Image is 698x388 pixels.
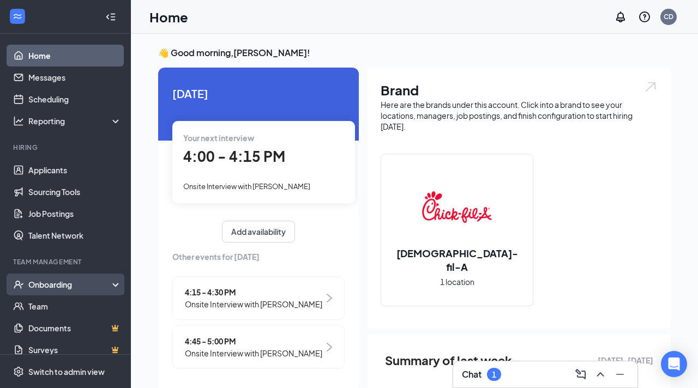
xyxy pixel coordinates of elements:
[28,295,122,317] a: Team
[422,172,492,242] img: Chick-fil-A
[594,368,607,381] svg: ChevronUp
[381,81,658,99] h1: Brand
[28,203,122,225] a: Job Postings
[105,11,116,22] svg: Collapse
[158,47,671,59] h3: 👋 Good morning, [PERSON_NAME] !
[28,279,112,290] div: Onboarding
[661,351,687,377] div: Open Intercom Messenger
[172,251,345,263] span: Other events for [DATE]
[381,99,658,132] div: Here are the brands under this account. Click into a brand to see your locations, managers, job p...
[664,12,673,21] div: CD
[28,45,122,66] a: Home
[598,354,653,366] span: [DATE] - [DATE]
[611,366,629,383] button: Minimize
[28,181,122,203] a: Sourcing Tools
[643,81,658,93] img: open.6027fd2a22e1237b5b06.svg
[462,368,482,380] h3: Chat
[172,85,345,102] span: [DATE]
[13,143,119,152] div: Hiring
[183,147,285,165] span: 4:00 - 4:15 PM
[638,10,651,23] svg: QuestionInfo
[572,366,589,383] button: ComposeMessage
[28,225,122,246] a: Talent Network
[613,368,627,381] svg: Minimize
[28,116,122,126] div: Reporting
[13,366,24,377] svg: Settings
[149,8,188,26] h1: Home
[28,366,105,377] div: Switch to admin view
[381,246,533,274] h2: [DEMOGRAPHIC_DATA]-fil-A
[28,317,122,339] a: DocumentsCrown
[385,351,512,370] span: Summary of last week
[12,11,23,22] svg: WorkstreamLogo
[185,286,322,298] span: 4:15 - 4:30 PM
[28,159,122,181] a: Applicants
[183,182,310,191] span: Onsite Interview with [PERSON_NAME]
[28,66,122,88] a: Messages
[13,116,24,126] svg: Analysis
[28,88,122,110] a: Scheduling
[440,276,474,288] span: 1 location
[13,279,24,290] svg: UserCheck
[28,339,122,361] a: SurveysCrown
[574,368,587,381] svg: ComposeMessage
[185,347,322,359] span: Onsite Interview with [PERSON_NAME]
[614,10,627,23] svg: Notifications
[592,366,609,383] button: ChevronUp
[185,298,322,310] span: Onsite Interview with [PERSON_NAME]
[185,335,322,347] span: 4:45 - 5:00 PM
[13,257,119,266] div: Team Management
[183,133,254,143] span: Your next interview
[492,370,496,379] div: 1
[222,221,295,242] button: Add availability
